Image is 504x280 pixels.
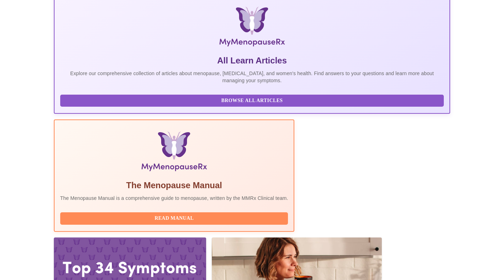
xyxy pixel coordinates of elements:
a: Browse All Articles [60,97,446,103]
img: Menopause Manual [96,131,252,174]
p: The Menopause Manual is a comprehensive guide to menopause, written by the MMRx Clinical team. [60,195,288,202]
h5: The Menopause Manual [60,180,288,191]
a: Read Manual [60,215,290,221]
button: Browse All Articles [60,95,444,107]
span: Browse All Articles [67,96,437,105]
p: Explore our comprehensive collection of articles about menopause, [MEDICAL_DATA], and women's hea... [60,70,444,84]
h5: All Learn Articles [60,55,444,66]
span: Read Manual [67,214,281,223]
img: MyMenopauseRx Logo [120,7,384,49]
button: Read Manual [60,212,288,225]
